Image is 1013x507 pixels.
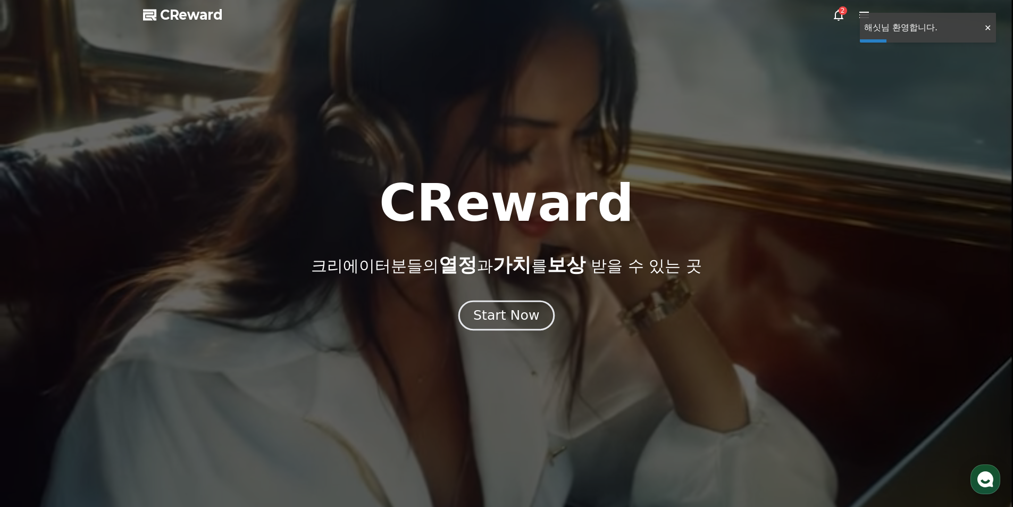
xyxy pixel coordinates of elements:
[473,306,539,325] div: Start Now
[97,354,110,362] span: 대화
[143,6,223,23] a: CReward
[461,312,552,322] a: Start Now
[839,6,847,15] div: 2
[832,9,845,21] a: 2
[70,337,137,364] a: 대화
[34,353,40,362] span: 홈
[493,254,531,276] span: 가치
[137,337,204,364] a: 설정
[379,178,634,229] h1: CReward
[160,6,223,23] span: CReward
[164,353,177,362] span: 설정
[311,254,701,276] p: 크리에이터분들의 과 를 받을 수 있는 곳
[458,300,555,330] button: Start Now
[3,337,70,364] a: 홈
[547,254,585,276] span: 보상
[439,254,477,276] span: 열정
